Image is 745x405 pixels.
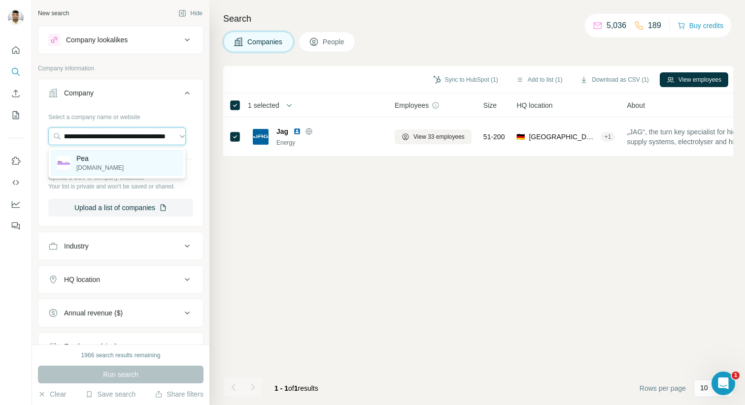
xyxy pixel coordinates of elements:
button: View employees [660,72,728,87]
div: HQ location [64,275,100,284]
p: 10 [700,383,708,393]
button: Save search [85,389,135,399]
div: Company [64,88,94,98]
span: About [627,100,645,110]
button: Enrich CSV [8,85,24,102]
button: Clear [38,389,66,399]
button: My lists [8,106,24,124]
button: Search [8,63,24,81]
p: Company information [38,64,203,73]
button: Sync to HubSpot (1) [426,72,505,87]
button: Company [38,81,203,109]
button: Add to list (1) [509,72,570,87]
span: 1 selected [248,100,279,110]
span: Size [483,100,497,110]
img: Logo of Jag [253,129,269,145]
button: Hide [171,6,209,21]
div: Select a company name or website [48,109,193,122]
button: Upload a list of companies [48,199,193,217]
span: People [323,37,345,47]
span: 51-200 [483,132,505,142]
p: 5,036 [607,20,626,31]
img: LinkedIn logo [293,127,301,135]
button: HQ location [38,268,203,291]
span: Employees [395,100,429,110]
p: Pea [76,154,124,163]
div: + 1 [601,132,615,141]
button: Feedback [8,217,24,235]
span: HQ location [516,100,552,110]
button: Share filters [155,389,203,399]
button: Use Surfe API [8,174,24,191]
div: Employees (size) [64,342,117,351]
button: Dashboard [8,195,24,213]
button: Company lookalikes [38,28,203,52]
button: Quick start [8,41,24,59]
button: Employees (size) [38,335,203,358]
span: 1 - 1 [274,384,288,392]
div: 1966 search results remaining [81,351,161,360]
p: [DOMAIN_NAME] [76,163,124,172]
button: Use Surfe on LinkedIn [8,152,24,170]
button: Industry [38,234,203,258]
span: results [274,384,318,392]
span: Companies [247,37,283,47]
span: 1 [294,384,298,392]
span: 🇩🇪 [516,132,525,142]
span: View 33 employees [413,132,465,141]
button: Annual revenue ($) [38,301,203,325]
button: View 33 employees [395,129,472,144]
span: Rows per page [640,383,686,393]
div: Energy [276,138,383,147]
div: Company lookalikes [66,35,128,45]
iframe: Intercom live chat [711,372,735,395]
div: Industry [64,241,89,251]
span: 1 [732,372,740,379]
div: New search [38,9,69,18]
button: Download as CSV (1) [573,72,655,87]
p: 189 [648,20,661,31]
span: of [288,384,294,392]
p: Your list is private and won't be saved or shared. [48,182,193,191]
img: Avatar [8,10,24,26]
div: Annual revenue ($) [64,308,123,318]
span: Jag [276,126,288,136]
h4: Search [223,12,733,26]
span: [GEOGRAPHIC_DATA], [GEOGRAPHIC_DATA] [529,132,596,142]
img: Pea [57,156,70,170]
button: Buy credits [677,19,723,32]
